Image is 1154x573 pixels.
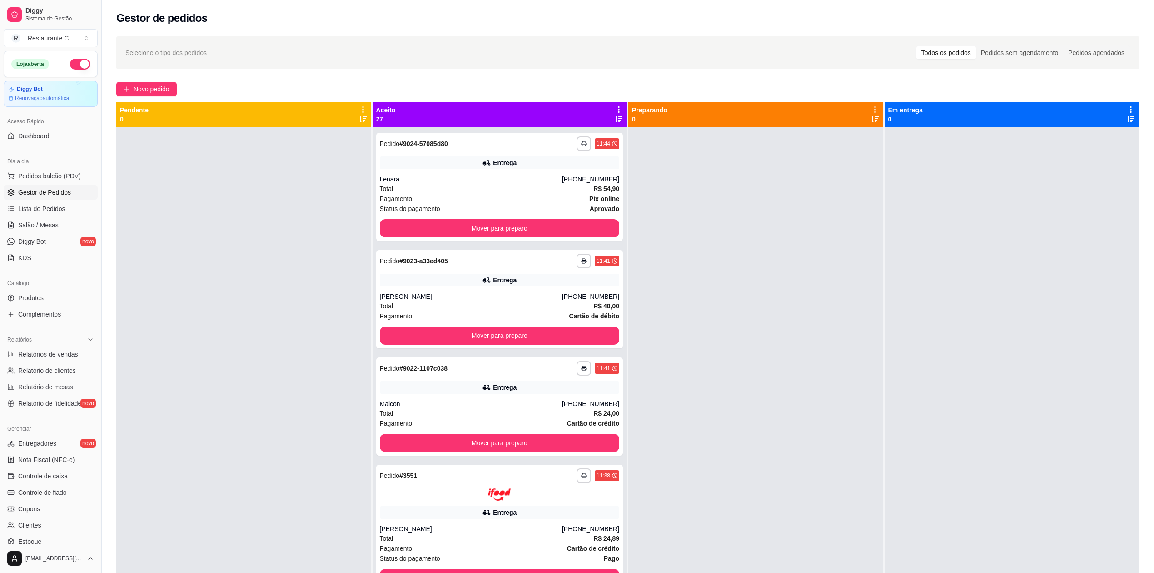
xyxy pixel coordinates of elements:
span: Total [380,408,393,418]
span: Diggy Bot [18,237,46,246]
span: Pagamento [380,543,413,553]
div: Entrega [493,383,517,392]
strong: Pago [604,555,619,562]
p: 0 [632,115,667,124]
a: Controle de fiado [4,485,98,500]
button: Pedidos balcão (PDV) [4,169,98,183]
span: Clientes [18,521,41,530]
div: Loja aberta [11,59,49,69]
a: Nota Fiscal (NFC-e) [4,452,98,467]
p: Pendente [120,106,149,115]
strong: aprovado [590,205,619,212]
span: Total [380,533,393,543]
span: Status do pagamento [380,204,440,214]
a: Relatório de fidelidadenovo [4,396,98,411]
span: Relatórios [7,336,32,343]
div: Gerenciar [4,422,98,436]
span: Lista de Pedidos [18,204,65,213]
button: Mover para preparo [380,327,620,345]
span: Sistema de Gestão [25,15,94,22]
a: Clientes [4,518,98,533]
span: KDS [18,253,31,262]
span: Controle de fiado [18,488,67,497]
strong: # 3551 [399,472,417,479]
div: [PHONE_NUMBER] [562,292,619,301]
span: Total [380,184,393,194]
a: Estoque [4,534,98,549]
a: Diggy Botnovo [4,234,98,249]
a: Produtos [4,291,98,305]
a: Controle de caixa [4,469,98,483]
div: Pedidos agendados [1063,46,1129,59]
strong: R$ 40,00 [593,302,619,310]
div: [PHONE_NUMBER] [562,524,619,533]
a: Diggy BotRenovaçãoautomática [4,81,98,107]
span: Complementos [18,310,61,319]
div: 11:41 [597,365,610,372]
img: ifood [488,488,511,501]
h2: Gestor de pedidos [116,11,208,25]
button: [EMAIL_ADDRESS][DOMAIN_NAME] [4,548,98,569]
span: Pedido [380,140,400,147]
div: Acesso Rápido [4,114,98,129]
a: Relatórios de vendas [4,347,98,362]
p: Aceito [376,106,396,115]
span: R [11,34,20,43]
strong: # 9024-57085d80 [399,140,448,147]
p: 0 [888,115,923,124]
div: Entrega [493,508,517,517]
span: Cupons [18,504,40,513]
strong: Cartão de crédito [567,545,619,552]
a: Salão / Mesas [4,218,98,232]
span: Selecione o tipo dos pedidos [125,48,207,58]
button: Novo pedido [116,82,177,96]
strong: # 9022-1107c038 [399,365,448,372]
p: 0 [120,115,149,124]
button: Mover para preparo [380,434,620,452]
strong: R$ 54,90 [593,185,619,192]
span: Pedido [380,365,400,372]
span: Pedido [380,257,400,265]
span: [EMAIL_ADDRESS][DOMAIN_NAME] [25,555,83,562]
div: Entrega [493,276,517,285]
p: Em entrega [888,106,923,115]
button: Select a team [4,29,98,47]
span: Salão / Mesas [18,221,59,230]
div: 11:38 [597,472,610,479]
article: Diggy Bot [17,86,43,93]
div: [PHONE_NUMBER] [562,175,619,184]
span: plus [124,86,130,92]
strong: R$ 24,00 [593,410,619,417]
span: Pagamento [380,311,413,321]
span: Diggy [25,7,94,15]
span: Nota Fiscal (NFC-e) [18,455,75,464]
div: [PERSON_NAME] [380,524,562,533]
a: Dashboard [4,129,98,143]
strong: R$ 24,89 [593,535,619,542]
div: Todos os pedidos [916,46,976,59]
strong: Cartão de crédito [567,420,619,427]
div: Lenara [380,175,562,184]
span: Novo pedido [134,84,169,94]
span: Pedidos balcão (PDV) [18,171,81,181]
span: Pagamento [380,418,413,428]
a: Gestor de Pedidos [4,185,98,200]
span: Gestor de Pedidos [18,188,71,197]
a: Relatório de mesas [4,380,98,394]
button: Alterar Status [70,59,90,70]
div: [PHONE_NUMBER] [562,399,619,408]
a: DiggySistema de Gestão [4,4,98,25]
span: Relatório de fidelidade [18,399,81,408]
span: Produtos [18,293,44,302]
span: Relatório de mesas [18,382,73,392]
span: Pagamento [380,194,413,204]
div: Entrega [493,158,517,167]
span: Dashboard [18,131,50,141]
a: KDS [4,251,98,265]
div: 11:44 [597,140,610,147]
div: Restaurante C ... [28,34,74,43]
a: Entregadoresnovo [4,436,98,451]
strong: # 9023-a33ed405 [399,257,448,265]
article: Renovação automática [15,95,69,102]
p: Preparando [632,106,667,115]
